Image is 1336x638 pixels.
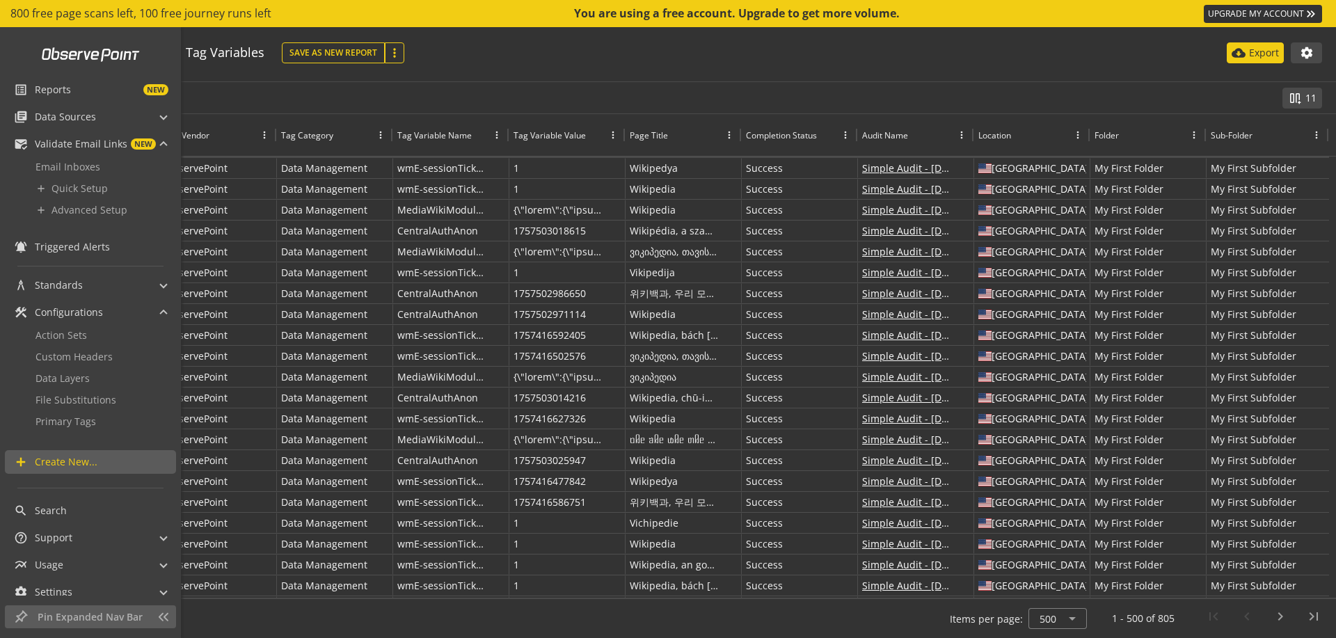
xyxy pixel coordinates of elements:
[746,534,783,554] div: Success
[397,513,486,533] p: wmE-sessionTickTickCount
[514,492,586,512] p: 1757416586751
[397,346,486,366] p: wmE-sessionTickLastTickTime
[397,575,486,596] p: wmE-sessionTickTickCount
[862,161,1005,175] a: Simple Audit - [DATE] 11:05am
[630,283,718,303] p: 위키백과, 우리 모두의 백과[DEMOGRAPHIC_DATA]
[514,200,602,220] p: {\"lorem\":{\"ipsumdolo.sita@c1adi\":\"el.seddoe.temp(incididu(){utlabo[\\\"etdolorem.aliq@e6adm\...
[5,301,175,324] mat-expansion-panel-header: Configurations
[1095,200,1163,220] p: My First Folder
[397,304,478,324] p: CentralAuthAnon
[165,388,228,408] span: ObservePoint
[746,367,783,387] div: Success
[388,46,401,60] mat-icon: more_vert
[862,203,1005,216] a: Simple Audit - [DATE] 11:05am
[746,450,783,470] div: Success
[5,235,175,259] a: Triggered Alerts
[281,367,367,387] span: Data Management
[630,367,676,387] p: ვიკიპედია
[746,492,783,512] div: Success
[35,278,83,292] span: Standards
[281,346,367,366] span: Data Management
[281,492,367,512] span: Data Management
[514,367,602,387] p: {\"lorem\":{\"ipsumdolo.sita@c6a3e\":\"se.doeius.temp(incididu(){utlabo[\\\"etdolorem.aliq@e0a2m\...
[397,534,486,554] p: wmE-sessionTickTickCount
[1095,429,1163,449] p: My First Folder
[514,450,586,470] p: 1757503025947
[281,408,367,429] span: Data Management
[514,513,519,533] p: 1
[1095,241,1163,262] p: My First Folder
[1095,388,1163,408] p: My First Folder
[35,415,96,428] span: Primary Tags
[5,499,175,523] a: Search
[165,429,228,449] span: ObservePoint
[1095,262,1163,282] p: My First Folder
[165,534,228,554] span: ObservePoint
[281,241,367,262] span: Data Management
[1095,534,1163,554] p: My First Folder
[397,283,478,303] p: CentralAuthAnon
[746,513,783,533] div: Success
[165,492,228,512] span: ObservePoint
[282,42,385,63] button: Save As New Report
[35,240,110,254] span: Triggered Alerts
[397,158,486,178] p: wmE-sessionTickTickCount
[630,262,675,282] p: Vikipedija
[281,158,367,178] span: Data Management
[1204,5,1322,23] a: UPGRADE MY ACCOUNT
[746,555,783,575] div: Success
[281,304,367,324] span: Data Management
[165,262,228,282] span: ObservePoint
[746,129,817,141] div: Completion Status
[978,325,1147,345] div: [GEOGRAPHIC_DATA], [US_STATE]
[630,179,676,199] p: Wikipedia
[35,372,90,385] span: Data Layers
[281,513,367,533] span: Data Management
[630,492,718,512] p: 위키백과, 우리 모두의 백과[DEMOGRAPHIC_DATA]
[630,450,676,470] p: Wikipedia
[1232,46,1246,60] mat-icon: cloud_download
[35,205,47,216] mat-icon: add
[1095,575,1163,596] p: My First Folder
[5,78,175,102] a: ReportsNEW
[281,129,333,141] div: Tag Category
[1211,346,1296,366] p: My First Subfolder
[1264,602,1297,635] button: Next page
[862,516,1005,529] a: Simple Audit - [DATE] 11:05am
[514,179,519,199] p: 1
[514,388,586,408] p: 1757503014216
[746,408,783,429] div: Success
[397,367,486,387] p: MediaWikiModuleStore:xmfwiki
[1288,91,1302,105] mat-icon: splitscreen_vertical_add
[14,278,28,292] mat-icon: architecture
[131,138,156,150] span: NEW
[165,471,228,491] span: ObservePoint
[630,408,676,429] p: Wikipedia
[165,179,228,199] span: ObservePoint
[14,110,28,124] mat-icon: library_books
[630,513,678,533] p: Vichipedie
[1095,492,1163,512] p: My First Folder
[5,450,176,474] a: Create New...
[630,575,718,596] p: Wikipedia, bách [PERSON_NAME] thư mở
[1095,367,1163,387] p: My First Folder
[1095,158,1163,178] p: My First Folder
[630,221,718,241] p: Wikipédia, a szabad enciklopédia
[51,203,127,216] span: Advanced Setup
[514,471,586,491] p: 1757416477842
[978,200,1147,220] div: [GEOGRAPHIC_DATA], [US_STATE]
[746,388,783,408] div: Success
[281,179,367,199] span: Data Management
[165,325,228,345] span: ObservePoint
[630,555,718,575] p: Wikipedia, an godhoniador rydh
[1095,325,1163,345] p: My First Folder
[35,83,71,97] span: Reports
[14,455,28,469] mat-icon: add
[978,429,1147,449] div: [GEOGRAPHIC_DATA], [US_STATE]
[630,129,668,141] div: Page Title
[950,612,1023,626] div: Items per page:
[35,393,116,406] span: File Substitutions
[165,367,228,387] span: ObservePoint
[630,388,718,408] p: Wikipedia, chū-iû ê pek-kho-choân-su
[514,283,586,303] p: 1757502986650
